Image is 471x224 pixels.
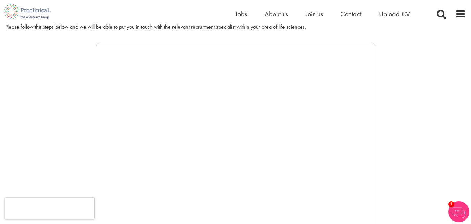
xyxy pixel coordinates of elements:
[5,198,94,219] iframe: reCAPTCHA
[5,23,466,31] div: Please follow the steps below and we will be able to put you in touch with the relevant recruitme...
[340,9,361,19] a: Contact
[448,201,469,222] img: Chatbot
[306,9,323,19] a: Join us
[448,201,454,207] span: 1
[265,9,288,19] a: About us
[379,9,410,19] a: Upload CV
[235,9,247,19] a: Jobs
